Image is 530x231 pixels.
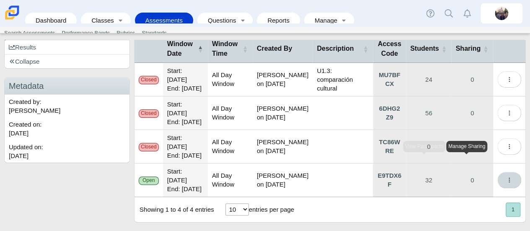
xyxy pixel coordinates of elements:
[257,45,292,52] span: Created By
[208,130,253,164] td: All Day Window
[208,96,253,130] td: All Day Window
[138,27,170,39] a: Standards
[139,176,159,184] div: Open
[451,130,493,163] a: Manage Sharing
[243,35,248,62] span: Window Time : Activate to sort
[1,27,58,39] a: Search Assessments
[139,13,189,28] a: Assessments
[481,3,522,23] a: britta.barnhart.NdZ84j
[5,117,129,140] div: Created on:
[446,141,487,152] div: Manage Sharing
[451,96,493,130] a: Manage Sharing
[139,109,159,117] div: Closed
[363,35,368,62] span: Description : Activate to sort
[208,63,253,96] td: All Day Window
[253,63,313,96] td: [PERSON_NAME] on [DATE]
[451,63,493,96] a: Manage Sharing
[163,130,208,164] td: Start: [DATE] End: [DATE]
[253,130,313,164] td: [PERSON_NAME] on [DATE]
[249,206,294,213] label: entries per page
[497,138,521,155] button: More options
[505,202,520,216] nav: pagination
[3,4,21,21] img: Carmen School of Science & Technology
[139,143,159,151] div: Closed
[139,76,159,84] div: Closed
[483,35,488,62] span: Sharing : Activate to sort
[373,164,406,197] a: Click to Expand
[163,63,208,96] td: Start: [DATE] End: [DATE]
[163,96,208,130] td: Start: [DATE] End: [DATE]
[308,13,338,28] a: Manage
[378,40,401,57] span: Access Code
[212,40,238,57] span: Window Time
[506,202,520,216] button: 1
[455,45,481,52] span: Sharing
[253,164,313,197] td: [PERSON_NAME] on [DATE]
[313,63,373,96] td: U1.3: comparación cultural
[167,40,193,57] span: Window Date
[441,35,446,62] span: Students : Activate to sort
[497,105,521,121] button: More options
[495,7,508,20] img: britta.barnhart.NdZ84j
[208,164,253,197] td: All Day Window
[317,45,354,52] span: Description
[9,44,36,51] span: Results
[373,63,406,96] a: Click to Expand
[29,13,72,28] a: Dashboard
[85,13,114,28] a: Classes
[237,13,248,28] a: Toggle expanded
[115,13,127,28] a: Toggle expanded
[497,172,521,188] button: More options
[113,27,138,39] a: Rubrics
[3,16,21,23] a: Carmen School of Science & Technology
[406,96,451,130] a: View Participants
[58,27,113,39] a: Performance Bands
[253,96,313,130] td: [PERSON_NAME] on [DATE]
[373,130,406,163] a: Click to Expand
[403,141,446,152] div: View Participants
[497,71,521,88] button: More options
[5,78,129,95] h3: Metadata
[261,13,296,28] a: Reports
[5,140,129,163] div: Updated on:
[9,152,28,159] time: Sep 16, 2024 at 12:42 PM
[5,40,129,54] a: Results
[406,130,451,163] a: View Participants
[406,63,451,96] a: View Participants
[458,4,476,23] a: Alerts
[410,45,439,52] span: Students
[5,55,129,68] a: Collapse
[338,13,350,28] a: Toggle expanded
[9,58,39,65] span: Collapse
[134,197,214,222] div: Showing 1 to 4 of 4 entries
[9,130,28,137] time: Sep 11, 2023 at 9:11 PM
[202,13,237,28] a: Questions
[406,164,451,197] a: View Participants
[198,35,203,62] span: Window Date : Activate to invert sorting
[5,95,129,117] div: Created by: [PERSON_NAME]
[451,164,493,197] a: Manage Sharing
[373,96,406,130] a: Click to Expand
[163,164,208,197] td: Start: [DATE] End: [DATE]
